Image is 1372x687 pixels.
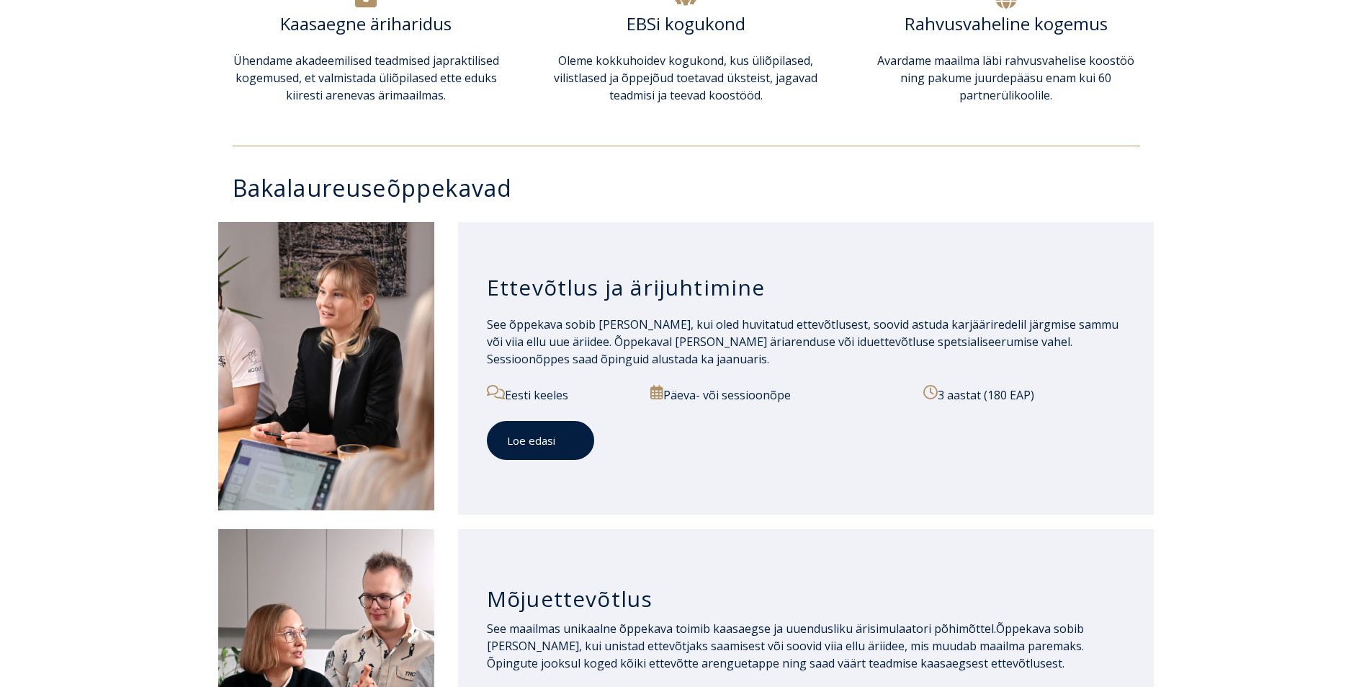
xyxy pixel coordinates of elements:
[487,421,594,461] a: Loe edasi
[487,385,635,404] p: Eesti keeles
[487,316,1118,367] span: See õppekava sobib [PERSON_NAME], kui oled huvitatud ettevõtlusest, soovid astuda karjääriredelil...
[233,53,442,68] span: Ühendame akadeemilised teadmised ja
[233,13,500,35] h6: Kaasaegne äriharidus
[923,385,1125,404] p: 3 aastat (180 EAP)
[487,585,1126,613] h3: Mõjuettevõtlus
[233,175,1154,200] h3: Bakalaureuseõppekavad
[236,53,499,103] span: praktilised kogemused, et valmistada üliõpilased ette eduks kiiresti arenevas ärimaailmas.
[872,52,1139,104] p: Avardame maailma läbi rahvusvahelise koostöö ning pakume juurdepääsu enam kui 60 partnerülikoolile.
[487,621,1084,671] span: Õppekava sobib [PERSON_NAME], kui unistad ettevõtjaks saamisest või soovid viia ellu äriidee, mis...
[872,13,1139,35] h6: Rahvusvaheline kogemus
[650,385,907,404] p: Päeva- või sessioonõpe
[554,53,817,103] span: Oleme kokkuhoidev kogukond, kus üliõpilased, vilistlased ja õppejõud toetavad üksteist, jagavad t...
[487,621,996,637] span: See maailmas unikaalne õppekava toimib kaasaegse ja uuendusliku ärisimulaatori põhimõttel.
[487,274,1126,301] h3: Ettevõtlus ja ärijuhtimine
[552,13,820,35] h6: EBSi kogukond
[218,222,434,510] img: Ettevõtlus ja ärijuhtimine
